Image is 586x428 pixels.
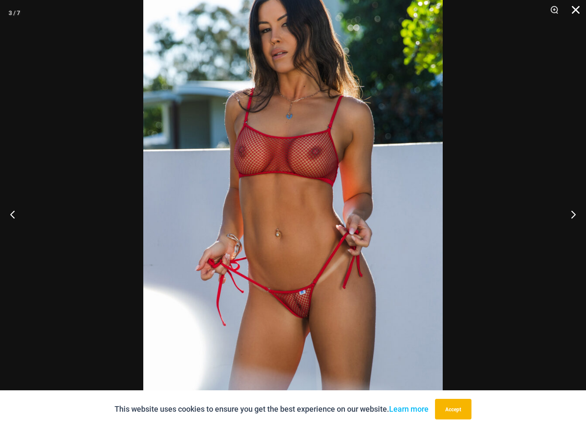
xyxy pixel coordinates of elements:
p: This website uses cookies to ensure you get the best experience on our website. [115,403,429,416]
button: Accept [435,399,471,419]
button: Next [554,193,586,236]
a: Learn more [389,404,429,413]
div: 3 / 7 [9,6,20,19]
